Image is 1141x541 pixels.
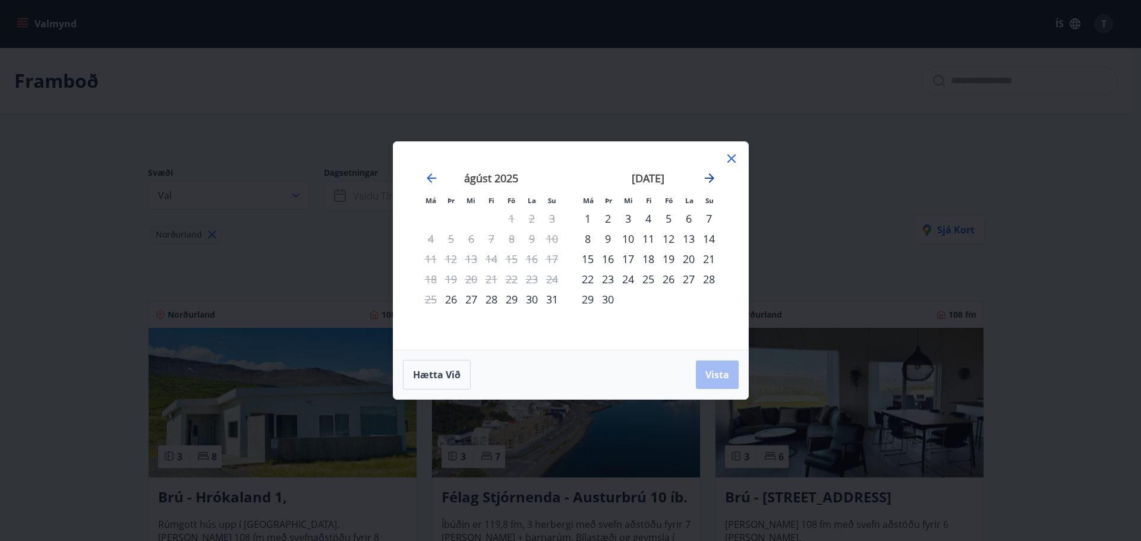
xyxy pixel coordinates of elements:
[658,208,679,229] td: Choose föstudagur, 5. september 2025 as your check-in date. It’s available.
[702,171,717,185] div: Move forward to switch to the next month.
[658,229,679,249] div: 12
[441,229,461,249] td: Not available. þriðjudagur, 5. ágúst 2025
[699,269,719,289] div: 28
[658,269,679,289] td: Choose föstudagur, 26. september 2025 as your check-in date. It’s available.
[461,289,481,309] td: Choose miðvikudagur, 27. ágúst 2025 as your check-in date. It’s available.
[502,249,522,269] td: Not available. föstudagur, 15. ágúst 2025
[598,208,618,229] div: 2
[421,249,441,269] td: Not available. mánudagur, 11. ágúst 2025
[481,229,502,249] td: Not available. fimmtudagur, 7. ágúst 2025
[618,269,638,289] div: 24
[618,249,638,269] td: Choose miðvikudagur, 17. september 2025 as your check-in date. It’s available.
[699,229,719,249] td: Choose sunnudagur, 14. september 2025 as your check-in date. It’s available.
[542,229,562,249] td: Not available. sunnudagur, 10. ágúst 2025
[542,289,562,309] div: 31
[508,196,515,205] small: Fö
[598,289,618,309] div: 30
[699,249,719,269] div: 21
[646,196,652,205] small: Fi
[413,368,461,381] span: Hætta við
[408,156,734,336] div: Calendar
[522,229,542,249] td: Not available. laugardagur, 9. ágúst 2025
[542,269,562,289] td: Not available. sunnudagur, 24. ágúst 2025
[624,196,633,205] small: Mi
[699,229,719,249] div: 14
[605,196,612,205] small: Þr
[699,208,719,229] td: Choose sunnudagur, 7. september 2025 as your check-in date. It’s available.
[502,289,522,309] div: 29
[598,249,618,269] td: Choose þriðjudagur, 16. september 2025 as your check-in date. It’s available.
[421,269,441,289] td: Not available. mánudagur, 18. ágúst 2025
[461,249,481,269] td: Not available. miðvikudagur, 13. ágúst 2025
[578,249,598,269] td: Choose mánudagur, 15. september 2025 as your check-in date. It’s available.
[598,229,618,249] div: 9
[598,269,618,289] div: 23
[447,196,455,205] small: Þr
[598,208,618,229] td: Choose þriðjudagur, 2. september 2025 as your check-in date. It’s available.
[502,208,522,229] td: Not available. föstudagur, 1. ágúst 2025
[658,249,679,269] td: Choose föstudagur, 19. september 2025 as your check-in date. It’s available.
[638,249,658,269] div: 18
[578,208,598,229] div: 1
[598,249,618,269] div: 16
[441,289,461,309] td: Choose þriðjudagur, 26. ágúst 2025 as your check-in date. It’s available.
[638,269,658,289] div: 25
[425,196,436,205] small: Má
[679,229,699,249] td: Choose laugardagur, 13. september 2025 as your check-in date. It’s available.
[488,196,494,205] small: Fi
[679,269,699,289] td: Choose laugardagur, 27. september 2025 as your check-in date. It’s available.
[679,249,699,269] td: Choose laugardagur, 20. september 2025 as your check-in date. It’s available.
[481,289,502,309] td: Choose fimmtudagur, 28. ágúst 2025 as your check-in date. It’s available.
[464,171,518,185] strong: ágúst 2025
[638,229,658,249] td: Choose fimmtudagur, 11. september 2025 as your check-in date. It’s available.
[481,269,502,289] td: Not available. fimmtudagur, 21. ágúst 2025
[679,208,699,229] td: Choose laugardagur, 6. september 2025 as your check-in date. It’s available.
[578,289,598,309] div: 29
[578,269,598,289] td: Choose mánudagur, 22. september 2025 as your check-in date. It’s available.
[658,249,679,269] div: 19
[618,249,638,269] div: 17
[679,229,699,249] div: 13
[658,229,679,249] td: Choose föstudagur, 12. september 2025 as your check-in date. It’s available.
[699,269,719,289] td: Choose sunnudagur, 28. september 2025 as your check-in date. It’s available.
[522,289,542,309] div: 30
[522,249,542,269] td: Not available. laugardagur, 16. ágúst 2025
[679,208,699,229] div: 6
[502,289,522,309] td: Choose föstudagur, 29. ágúst 2025 as your check-in date. It’s available.
[679,249,699,269] div: 20
[548,196,556,205] small: Su
[502,269,522,289] td: Not available. föstudagur, 22. ágúst 2025
[658,269,679,289] div: 26
[618,208,638,229] div: 3
[542,249,562,269] td: Not available. sunnudagur, 17. ágúst 2025
[522,269,542,289] td: Not available. laugardagur, 23. ágúst 2025
[578,249,598,269] div: 15
[583,196,594,205] small: Má
[441,269,461,289] td: Not available. þriðjudagur, 19. ágúst 2025
[578,289,598,309] td: Choose mánudagur, 29. september 2025 as your check-in date. It’s available.
[461,269,481,289] td: Not available. miðvikudagur, 20. ágúst 2025
[632,171,664,185] strong: [DATE]
[665,196,673,205] small: Fö
[542,289,562,309] td: Choose sunnudagur, 31. ágúst 2025 as your check-in date. It’s available.
[638,208,658,229] td: Choose fimmtudagur, 4. september 2025 as your check-in date. It’s available.
[403,360,471,390] button: Hætta við
[618,269,638,289] td: Choose miðvikudagur, 24. september 2025 as your check-in date. It’s available.
[502,229,522,249] td: Not available. föstudagur, 8. ágúst 2025
[421,229,441,249] td: Not available. mánudagur, 4. ágúst 2025
[699,208,719,229] div: 7
[481,289,502,309] div: 28
[421,289,441,309] td: Not available. mánudagur, 25. ágúst 2025
[522,289,542,309] td: Choose laugardagur, 30. ágúst 2025 as your check-in date. It’s available.
[598,269,618,289] td: Choose þriðjudagur, 23. september 2025 as your check-in date. It’s available.
[441,249,461,269] td: Not available. þriðjudagur, 12. ágúst 2025
[578,208,598,229] td: Choose mánudagur, 1. september 2025 as your check-in date. It’s available.
[578,229,598,249] div: 8
[618,229,638,249] td: Choose miðvikudagur, 10. september 2025 as your check-in date. It’s available.
[618,208,638,229] td: Choose miðvikudagur, 3. september 2025 as your check-in date. It’s available.
[658,208,679,229] div: 5
[685,196,694,205] small: La
[679,269,699,289] div: 27
[578,269,598,289] div: 22
[598,229,618,249] td: Choose þriðjudagur, 9. september 2025 as your check-in date. It’s available.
